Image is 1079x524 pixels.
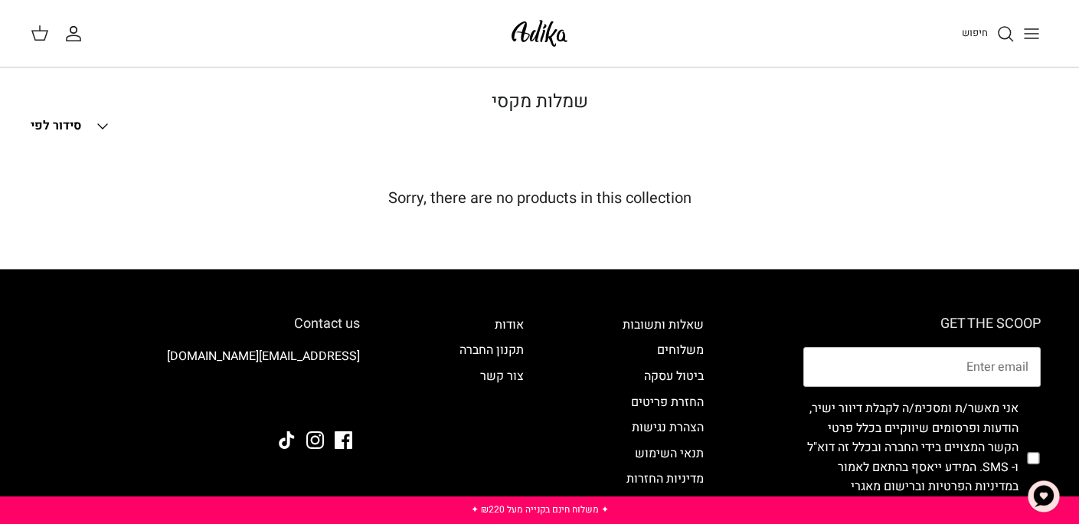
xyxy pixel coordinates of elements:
a: משלוחים [657,341,704,359]
a: החשבון שלי [64,25,89,43]
span: חיפוש [962,25,988,40]
button: סידור לפי [31,110,112,143]
a: Tiktok [278,431,296,449]
img: Adika IL [318,390,360,410]
a: Facebook [335,431,352,449]
a: מדיניות החזרות [626,470,704,488]
img: Adika IL [507,15,572,51]
a: הצהרת נגישות [632,418,704,437]
a: ✦ משלוח חינם בקנייה מעל ₪220 ✦ [471,503,609,516]
h6: GET THE SCOOP [803,316,1041,332]
a: שאלות ותשובות [623,316,704,334]
h6: Contact us [38,316,360,332]
a: ביטול עסקה [644,367,704,385]
h5: Sorry, there are no products in this collection [31,189,1048,208]
h1: שמלות מקסי [31,91,1048,113]
a: Instagram [306,431,324,449]
a: חיפוש [962,25,1015,43]
span: סידור לפי [31,116,81,135]
a: תנאי השימוש [635,444,704,463]
a: החזרת פריטים [631,393,704,411]
button: צ'אט [1021,473,1067,519]
input: Email [803,347,1041,387]
label: אני מאשר/ת ומסכימ/ה לקבלת דיוור ישיר, הודעות ופרסומים שיווקיים בכלל פרטי הקשר המצויים בידי החברה ... [803,399,1019,517]
a: [EMAIL_ADDRESS][DOMAIN_NAME] [167,347,360,365]
a: צור קשר [480,367,524,385]
button: Toggle menu [1015,17,1048,51]
a: אודות [495,316,524,334]
a: תקנון החברה [459,341,524,359]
